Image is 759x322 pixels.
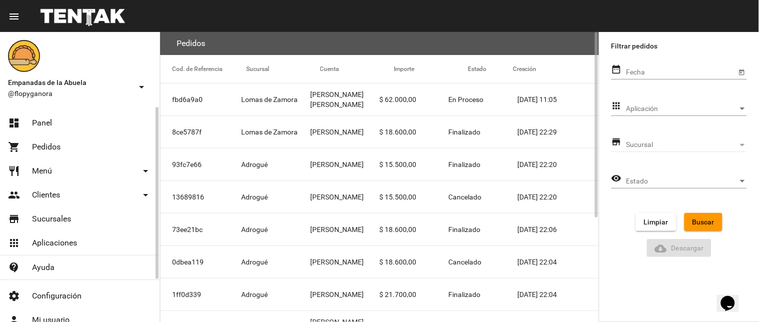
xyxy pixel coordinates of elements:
[692,218,714,226] span: Buscar
[449,289,481,299] span: Finalizado
[32,190,60,200] span: Clientes
[241,224,268,234] span: Adrogué
[394,55,468,83] mat-header-cell: Importe
[320,55,394,83] mat-header-cell: Cuenta
[647,239,712,257] button: Descargar ReporteDescargar
[241,289,268,299] span: Adrogué
[449,192,482,202] span: Cancelado
[160,246,241,278] mat-cell: 0dbea119
[380,116,449,148] mat-cell: $ 18.600,00
[380,181,449,213] mat-cell: $ 15.500,00
[241,192,268,202] span: Adrogué
[241,257,268,267] span: Adrogué
[160,32,599,55] flou-section-header: Pedidos
[8,189,20,201] mat-icon: people
[380,213,449,245] mat-cell: $ 18.600,00
[611,172,622,184] mat-icon: visibility
[449,224,481,234] span: Finalizado
[518,181,599,213] mat-cell: [DATE] 22:20
[655,244,704,252] span: Descargar
[449,159,481,169] span: Finalizado
[611,136,622,148] mat-icon: store
[160,213,241,245] mat-cell: 73ee21bc
[8,40,40,72] img: f0136945-ed32-4f7c-91e3-a375bc4bb2c5.png
[626,177,738,185] span: Estado
[241,127,298,137] span: Lomas de Zamora
[8,76,132,88] span: Empanadas de la Abuela
[655,242,667,254] mat-icon: Descargar Reporte
[611,100,622,112] mat-icon: apps
[468,55,513,83] mat-header-cell: Estado
[518,83,599,115] mat-cell: [DATE] 11:05
[32,166,52,176] span: Menú
[644,218,668,226] span: Limpiar
[32,291,82,301] span: Configuración
[518,116,599,148] mat-cell: [DATE] 22:29
[626,141,747,149] mat-select: Sucursal
[8,117,20,129] mat-icon: dashboard
[310,116,379,148] mat-cell: [PERSON_NAME]
[32,142,61,152] span: Pedidos
[611,40,747,52] label: Filtrar pedidos
[449,257,482,267] span: Cancelado
[160,83,241,115] mat-cell: fbd6a9a0
[518,278,599,310] mat-cell: [DATE] 22:04
[310,278,379,310] mat-cell: [PERSON_NAME]
[32,238,77,248] span: Aplicaciones
[736,66,747,77] button: Open calendar
[449,127,481,137] span: Finalizado
[160,55,246,83] mat-header-cell: Cod. de Referencia
[518,246,599,278] mat-cell: [DATE] 22:04
[241,94,298,104] span: Lomas de Zamora
[8,290,20,302] mat-icon: settings
[8,88,132,98] span: @flopyganora
[380,246,449,278] mat-cell: $ 18.600,00
[310,213,379,245] mat-cell: [PERSON_NAME]
[380,148,449,180] mat-cell: $ 15.500,00
[310,83,379,115] mat-cell: [PERSON_NAME] [PERSON_NAME]
[380,83,449,115] mat-cell: $ 62.000,00
[32,262,55,272] span: Ayuda
[8,237,20,249] mat-icon: apps
[626,141,738,149] span: Sucursal
[626,105,747,113] mat-select: Aplicación
[136,81,148,93] mat-icon: arrow_drop_down
[518,148,599,180] mat-cell: [DATE] 22:20
[160,181,241,213] mat-cell: 13689816
[518,213,599,245] mat-cell: [DATE] 22:06
[8,213,20,225] mat-icon: store
[177,36,205,50] h3: Pedidos
[626,177,747,185] mat-select: Estado
[380,278,449,310] mat-cell: $ 21.700,00
[8,10,20,22] mat-icon: menu
[8,141,20,153] mat-icon: shopping_cart
[246,55,320,83] mat-header-cell: Sucursal
[636,213,676,231] button: Limpiar
[8,261,20,273] mat-icon: contact_support
[626,105,738,113] span: Aplicación
[160,278,241,310] mat-cell: 1ff0d339
[513,55,599,83] mat-header-cell: Creación
[140,189,152,201] mat-icon: arrow_drop_down
[310,246,379,278] mat-cell: [PERSON_NAME]
[717,282,749,312] iframe: chat widget
[160,148,241,180] mat-cell: 93fc7e66
[611,63,622,75] mat-icon: date_range
[241,159,268,169] span: Adrogué
[310,148,379,180] mat-cell: [PERSON_NAME]
[626,68,736,76] input: Fecha
[140,165,152,177] mat-icon: arrow_drop_down
[160,116,241,148] mat-cell: 8ce5787f
[32,214,71,224] span: Sucursales
[449,94,484,104] span: En Proceso
[684,213,722,231] button: Buscar
[32,118,52,128] span: Panel
[8,165,20,177] mat-icon: restaurant
[310,181,379,213] mat-cell: [PERSON_NAME]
